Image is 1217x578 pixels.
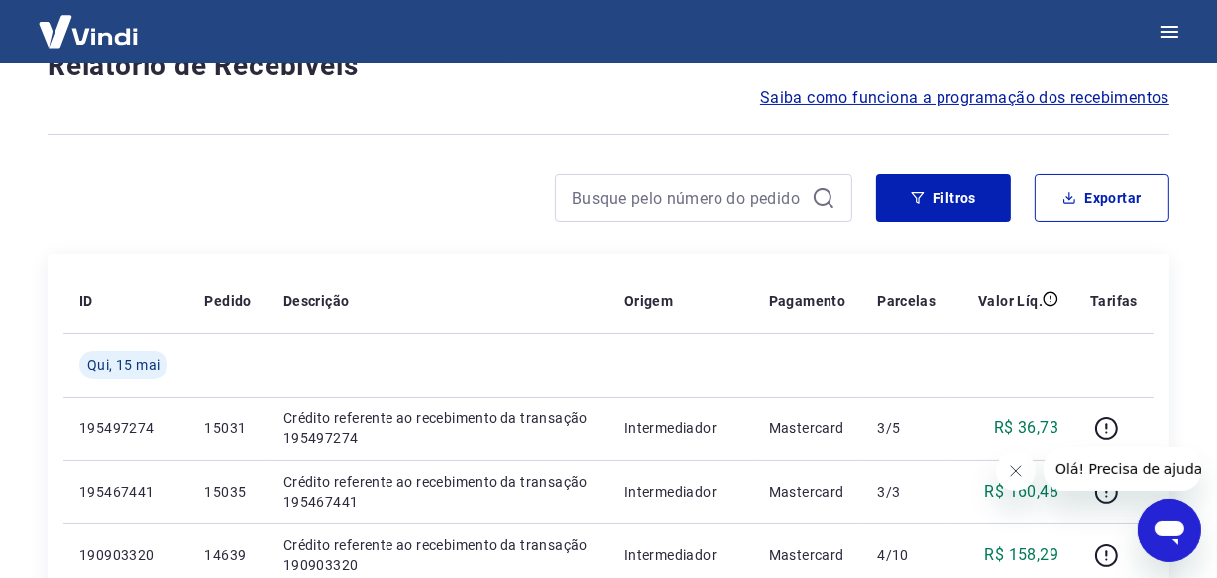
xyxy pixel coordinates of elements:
[994,416,1058,440] p: R$ 36,73
[624,291,673,311] p: Origem
[79,418,172,438] p: 195497274
[204,482,251,502] p: 15035
[769,482,846,502] p: Mastercard
[48,47,1169,86] h4: Relatório de Recebíveis
[877,418,936,438] p: 3/5
[283,291,350,311] p: Descrição
[204,291,251,311] p: Pedido
[1090,291,1138,311] p: Tarifas
[572,183,804,213] input: Busque pelo número do pedido
[204,418,251,438] p: 15031
[624,482,737,502] p: Intermediador
[769,545,846,565] p: Mastercard
[79,545,172,565] p: 190903320
[87,355,160,375] span: Qui, 15 mai
[283,408,593,448] p: Crédito referente ao recebimento da transação 195497274
[877,482,936,502] p: 3/3
[769,291,846,311] p: Pagamento
[760,86,1169,110] a: Saiba como funciona a programação dos recebimentos
[24,1,153,61] img: Vindi
[1138,499,1201,562] iframe: Botão para abrir a janela de mensagens
[985,480,1059,504] p: R$ 160,48
[876,174,1011,222] button: Filtros
[624,418,737,438] p: Intermediador
[204,545,251,565] p: 14639
[1035,174,1169,222] button: Exportar
[978,291,1043,311] p: Valor Líq.
[996,451,1036,491] iframe: Fechar mensagem
[877,545,936,565] p: 4/10
[79,482,172,502] p: 195467441
[283,535,593,575] p: Crédito referente ao recebimento da transação 190903320
[1044,447,1201,491] iframe: Mensagem da empresa
[769,418,846,438] p: Mastercard
[624,545,737,565] p: Intermediador
[12,14,166,30] span: Olá! Precisa de ajuda?
[877,291,936,311] p: Parcelas
[283,472,593,512] p: Crédito referente ao recebimento da transação 195467441
[79,291,93,311] p: ID
[985,543,1059,567] p: R$ 158,29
